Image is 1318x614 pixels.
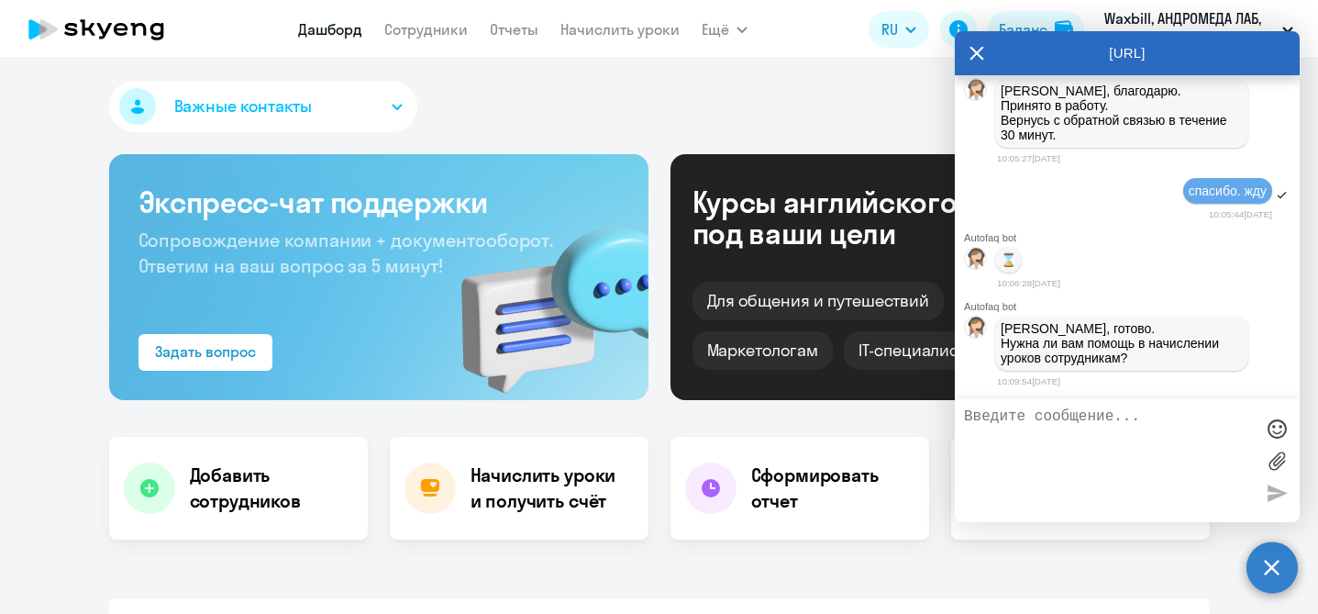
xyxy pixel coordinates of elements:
button: Задать вопрос [138,334,272,371]
span: Ещё [702,18,729,40]
div: Баланс [999,18,1047,40]
h3: Экспресс-чат поддержки [138,184,619,220]
span: спасибо. жду [1189,184,1267,198]
time: 10:09:54[DATE] [997,376,1060,386]
a: Сотрудники [384,20,468,39]
button: RU [869,11,929,48]
div: Курсы английского под ваши цели [692,186,1006,249]
a: Отчеты [490,20,538,39]
button: Балансbalance [988,11,1084,48]
div: Autofaq bot [964,301,1300,312]
label: Лимит 10 файлов [1263,447,1290,474]
div: Autofaq bot [964,232,1300,243]
a: Дашборд [298,20,362,39]
p: [PERSON_NAME], готово. Нужна ли вам помощь в начислении уроков сотрудникам? [1001,321,1243,365]
span: Сопровождение компании + документооборот. Ответим на ваш вопрос за 5 минут! [138,229,553,277]
img: bot avatar [965,248,988,274]
div: Маркетологам [692,331,833,370]
button: Ещё [702,11,748,48]
p: Waxbill, АНДРОМЕДА ЛАБ, ООО [1104,7,1275,51]
h4: Сформировать отчет [751,463,914,514]
img: bot avatar [965,317,988,343]
button: Waxbill, АНДРОМЕДА ЛАБ, ООО [1095,7,1302,51]
a: Начислить уроки [560,20,680,39]
time: 10:05:27[DATE] [997,153,1060,163]
h4: Начислить уроки и получить счёт [471,463,630,514]
span: Важные контакты [174,95,312,118]
time: 10:06:28[DATE] [997,278,1060,288]
span: RU [881,18,898,40]
p: ⌛️ [1001,252,1016,267]
button: Важные контакты [109,81,417,132]
div: Для общения и путешествий [692,282,945,320]
p: [PERSON_NAME], благодарю. Принято в работу. Вернусь с обратной связью в течение 30 минут. [1001,84,1243,142]
img: bot avatar [965,79,988,106]
img: balance [1055,20,1073,39]
div: Задать вопрос [155,340,256,363]
time: 10:05:44[DATE] [1209,209,1272,219]
img: bg-img [435,194,648,400]
div: IT-специалистам [844,331,1002,370]
h4: Добавить сотрудников [190,463,353,514]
